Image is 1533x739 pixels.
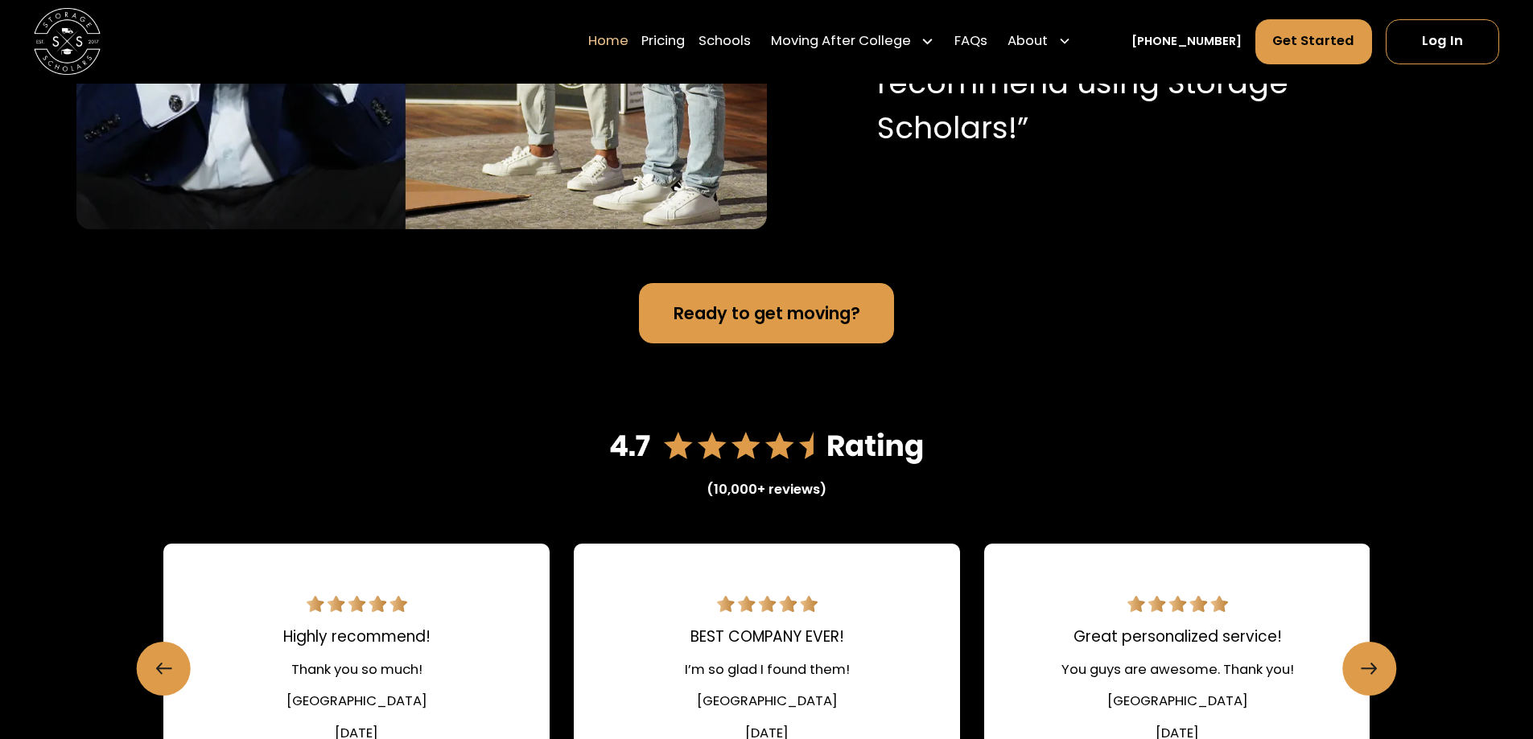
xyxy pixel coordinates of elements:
[1008,32,1048,52] div: About
[1386,19,1499,64] a: Log In
[685,660,850,680] div: I’m so glad I found them!
[1131,33,1242,51] a: [PHONE_NUMBER]
[34,8,101,75] a: home
[1107,692,1248,712] div: [GEOGRAPHIC_DATA]
[1061,660,1294,680] div: You guys are awesome. Thank you!
[286,692,427,712] div: [GEOGRAPHIC_DATA]
[1255,19,1373,64] a: Get Started
[764,18,942,65] div: Moving After College
[1001,18,1078,65] div: About
[1127,596,1228,613] img: 5 star review.
[1074,626,1282,648] div: Great personalized service!
[697,692,838,712] div: [GEOGRAPHIC_DATA]
[717,596,818,613] img: 5 star review.
[771,32,911,52] div: Moving After College
[588,18,628,65] a: Home
[34,8,101,75] img: Storage Scholars main logo
[1342,642,1396,696] a: Next slide
[283,626,431,648] div: Highly recommend!
[307,596,407,613] img: 5 star review.
[639,283,894,343] a: Ready to get moving?
[291,660,422,680] div: Thank you so much!
[954,18,987,65] a: FAQs
[699,18,751,65] a: Schools
[707,480,826,500] div: (10,000+ reviews)
[641,18,685,65] a: Pricing
[674,301,860,326] div: Ready to get moving?
[690,626,844,648] div: BEST COMPANY EVER!
[609,424,925,467] img: 4.7 star rating on Google reviews.
[137,642,191,696] a: Previous slide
